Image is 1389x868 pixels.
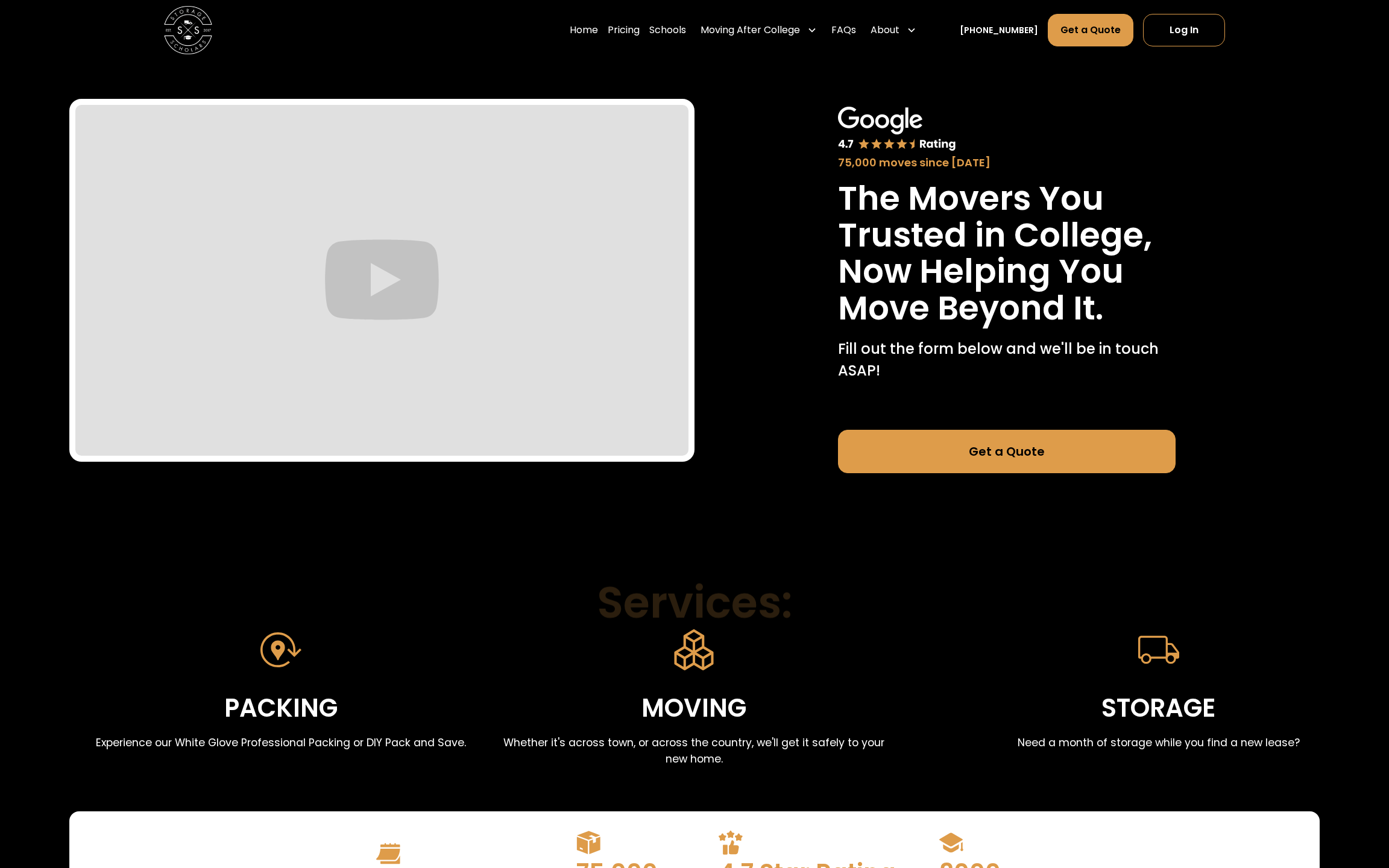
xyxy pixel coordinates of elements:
[701,23,800,37] div: Moving After College
[1143,14,1225,46] a: Log In
[570,13,598,47] a: Home
[838,180,1176,326] h1: The Movers You Trusted in College, Now Helping You Move Beyond It.
[597,579,792,626] h1: Services:
[75,105,688,456] iframe: Graduate Shipping
[96,735,466,750] p: Experience our White Glove Professional Packing or DIY Pack and Save.
[838,154,1176,171] div: 75,000 moves since [DATE]
[502,735,887,767] p: Whether it's across town, or across the country, we'll get it safely to your new home.
[164,6,212,54] img: Storage Scholars main logo
[649,13,686,47] a: Schools
[224,688,338,729] div: Packing
[831,13,856,47] a: FAQs
[866,13,921,47] div: About
[696,13,822,47] div: Moving After College
[838,430,1176,473] a: Get a Quote
[838,338,1176,382] p: Fill out the form below and we'll be in touch ASAP!
[641,688,746,729] div: Moving
[838,107,956,152] img: Google 4.7 star rating
[1048,14,1133,46] a: Get a Quote
[1018,735,1300,750] p: Need a month of storage while you find a new lease?
[608,13,640,47] a: Pricing
[1101,688,1215,729] div: Storage
[673,629,714,670] img: Moving Image
[260,629,301,670] img: Packing Image
[1138,629,1179,670] img: Storage Image
[960,24,1038,37] a: [PHONE_NUMBER]
[871,23,899,37] div: About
